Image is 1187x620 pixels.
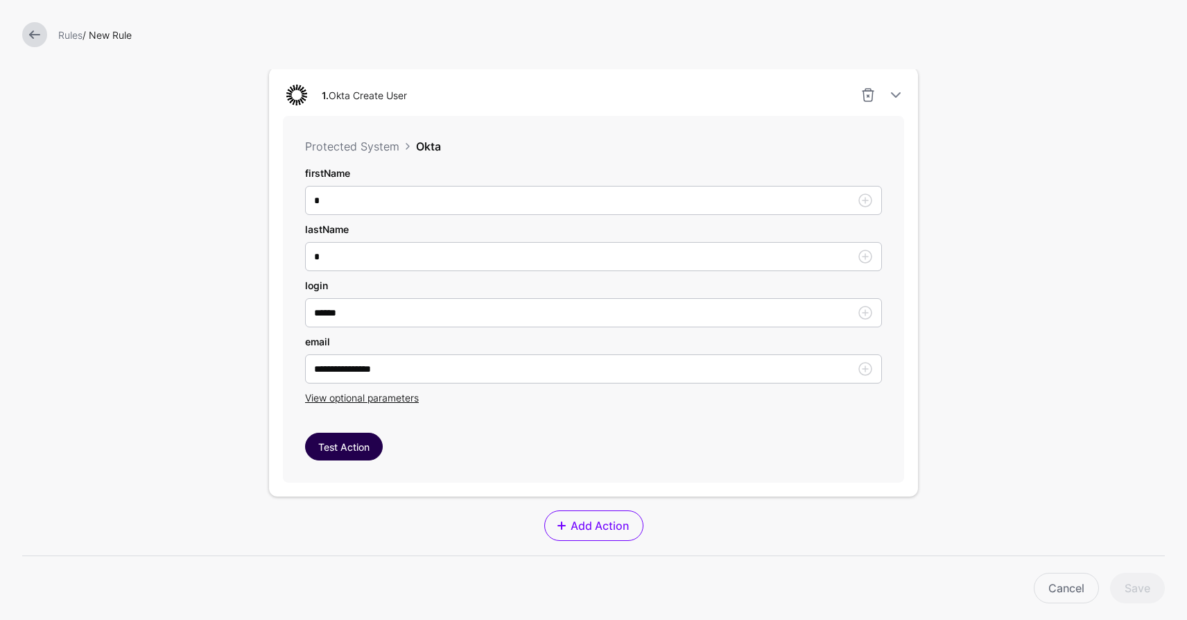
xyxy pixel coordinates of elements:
span: Protected System [305,139,399,153]
strong: 1. [322,89,329,101]
label: firstName [305,166,350,180]
div: Okta Create User [316,88,413,103]
button: Test Action [305,433,383,460]
label: login [305,278,328,293]
span: View optional parameters [305,392,419,404]
label: email [305,334,330,349]
div: / New Rule [53,28,1170,42]
label: lastName [305,222,349,236]
span: Okta [416,139,441,153]
a: Cancel [1034,573,1099,603]
span: Add Action [569,517,630,534]
a: Rules [58,29,83,41]
img: svg+xml;base64,PHN2ZyB3aWR0aD0iNjQiIGhlaWdodD0iNjQiIHZpZXdCb3g9IjAgMCA2NCA2NCIgZmlsbD0ibm9uZSIgeG... [283,81,311,109]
